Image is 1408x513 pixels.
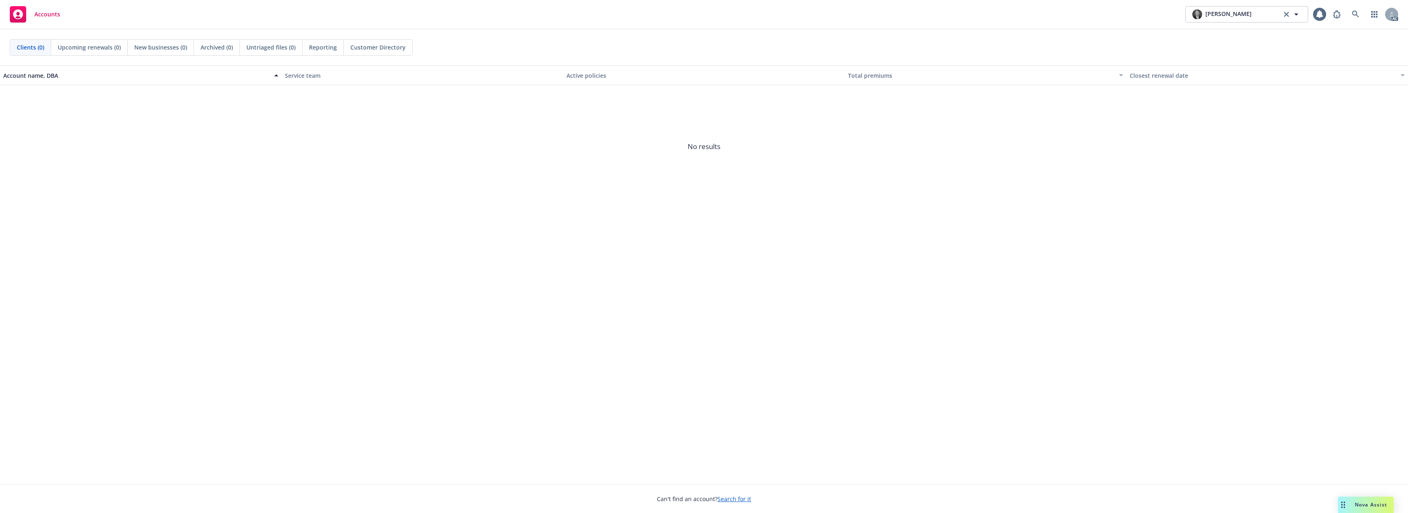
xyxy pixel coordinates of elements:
a: Search for it [718,495,751,503]
div: Service team [285,71,560,80]
div: Account name, DBA [3,71,269,80]
span: Nova Assist [1355,501,1387,508]
span: Archived (0) [201,43,233,52]
button: photo[PERSON_NAME]clear selection [1185,6,1308,23]
div: Drag to move [1338,497,1348,513]
span: Clients (0) [17,43,44,52]
a: Search [1347,6,1364,23]
a: Report a Bug [1329,6,1345,23]
span: [PERSON_NAME] [1205,9,1252,19]
span: Can't find an account? [657,495,751,503]
button: Nova Assist [1338,497,1394,513]
div: Closest renewal date [1130,71,1396,80]
div: Total premiums [848,71,1114,80]
span: Reporting [309,43,337,52]
button: Total premiums [845,66,1126,85]
button: Active policies [563,66,845,85]
a: Accounts [7,3,63,26]
span: Upcoming renewals (0) [58,43,121,52]
span: Untriaged files (0) [246,43,296,52]
img: photo [1192,9,1202,19]
span: Customer Directory [350,43,406,52]
a: clear selection [1282,9,1291,19]
button: Closest renewal date [1126,66,1408,85]
button: Service team [282,66,563,85]
span: New businesses (0) [134,43,187,52]
div: Active policies [566,71,842,80]
a: Switch app [1366,6,1383,23]
span: Accounts [34,11,60,18]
